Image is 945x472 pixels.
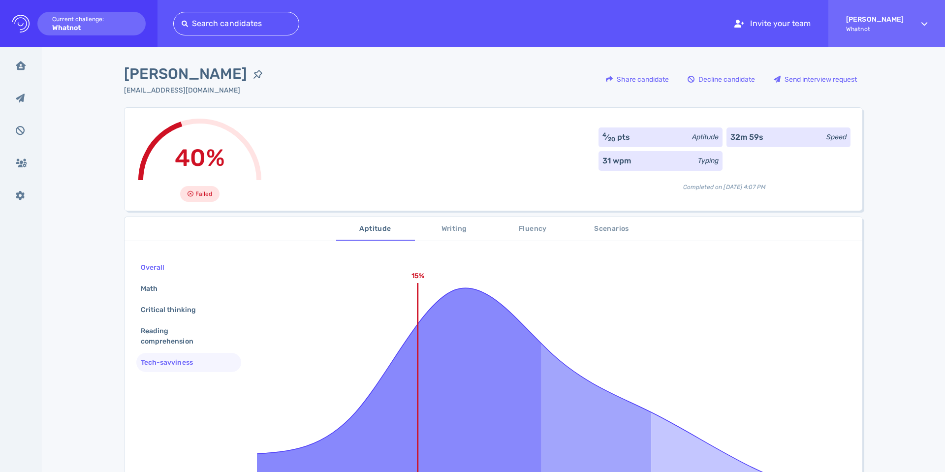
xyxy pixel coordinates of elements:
[682,67,760,91] button: Decline candidate
[602,155,631,167] div: 31 wpm
[846,26,904,32] span: Whatnot
[768,67,862,91] button: Send interview request
[600,67,674,91] button: Share candidate
[342,223,409,235] span: Aptitude
[608,136,615,143] sub: 20
[124,85,269,95] div: Click to copy the email address
[826,132,847,142] div: Speed
[411,272,424,280] text: 15%
[692,132,719,142] div: Aptitude
[601,68,674,91] div: Share candidate
[846,15,904,24] strong: [PERSON_NAME]
[139,324,231,348] div: Reading comprehension
[698,156,719,166] div: Typing
[730,131,763,143] div: 32m 59s
[769,68,862,91] div: Send interview request
[139,282,169,296] div: Math
[195,188,212,200] span: Failed
[139,260,176,275] div: Overall
[598,175,850,191] div: Completed on [DATE] 4:07 PM
[683,68,760,91] div: Decline candidate
[500,223,567,235] span: Fluency
[602,131,606,138] sup: 4
[602,131,630,143] div: ⁄ pts
[124,63,247,85] span: [PERSON_NAME]
[139,355,205,370] div: Tech-savviness
[578,223,645,235] span: Scenarios
[421,223,488,235] span: Writing
[139,303,208,317] div: Critical thinking
[175,144,224,172] span: 40%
